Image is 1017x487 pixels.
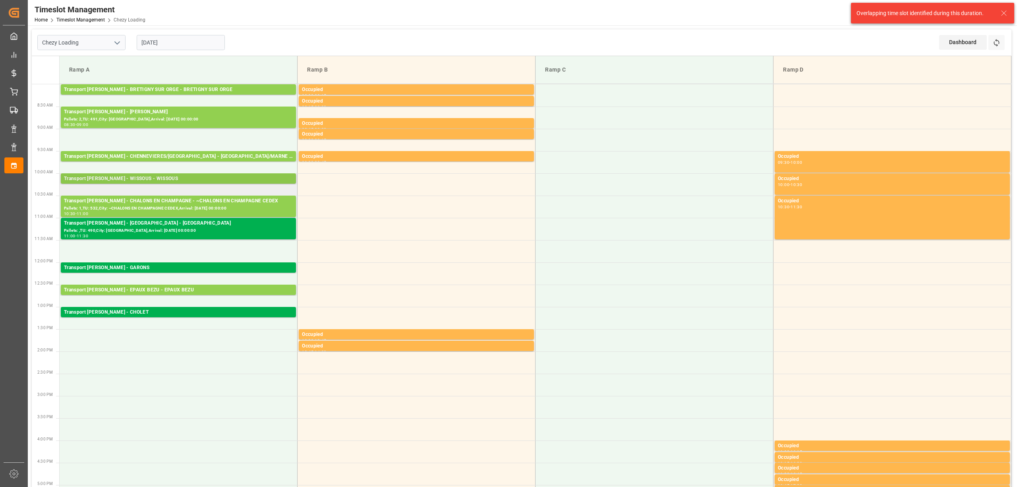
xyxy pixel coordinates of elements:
div: 14:00 [315,350,326,354]
div: 11:00 [64,234,75,238]
span: 11:00 AM [35,214,53,219]
div: - [313,161,315,164]
div: Occupied [302,86,531,94]
div: 13:30 [302,339,313,342]
div: Occupied [302,331,531,339]
div: Transport [PERSON_NAME] - [PERSON_NAME] [64,108,293,116]
div: Pallets: ,TU: 32,City: [GEOGRAPHIC_DATA],Arrival: [DATE] 00:00:00 [64,94,293,101]
span: 4:30 PM [37,459,53,464]
div: 10:30 [64,212,75,215]
div: Occupied [778,197,1007,205]
div: Pallets: ,TU: 490,City: [GEOGRAPHIC_DATA],Arrival: [DATE] 00:00:00 [64,227,293,234]
div: Occupied [302,153,531,161]
div: Ramp A [66,62,291,77]
div: - [789,183,791,186]
span: 10:00 AM [35,170,53,174]
span: 3:00 PM [37,392,53,397]
div: Transport [PERSON_NAME] - CHOLET [64,308,293,316]
span: 8:30 AM [37,103,53,107]
span: 10:30 AM [35,192,53,196]
div: - [313,339,315,342]
button: open menu [111,37,123,49]
div: 16:30 [778,472,789,476]
div: 16:15 [778,462,789,465]
div: 11:30 [791,205,802,209]
div: 16:15 [791,450,802,454]
div: Pallets: 3,TU: 154,City: WISSOUS,Arrival: [DATE] 00:00:00 [64,183,293,190]
div: Occupied [778,442,1007,450]
span: 9:30 AM [37,147,53,152]
div: 10:30 [791,183,802,186]
div: - [75,234,77,238]
span: 2:00 PM [37,348,53,352]
div: 11:00 [77,212,88,215]
div: 11:30 [77,234,88,238]
span: 12:30 PM [35,281,53,285]
div: Pallets: 2,TU: 491,City: [GEOGRAPHIC_DATA],Arrival: [DATE] 00:00:00 [64,116,293,123]
div: - [75,123,77,126]
div: 13:45 [302,350,313,354]
div: Ramp C [542,62,767,77]
span: 4:00 PM [37,437,53,441]
div: 09:00 [302,138,313,142]
div: 16:45 [791,472,802,476]
div: - [789,205,791,209]
span: 5:00 PM [37,481,53,486]
div: Pallets: 1,TU: 532,City: ~CHALONS EN CHAMPAGNE CEDEX,Arrival: [DATE] 00:00:00 [64,205,293,212]
span: 12:00 PM [35,259,53,263]
div: Transport [PERSON_NAME] - CHENNEVIERES/[GEOGRAPHIC_DATA] - [GEOGRAPHIC_DATA]/MARNE CEDEX [64,153,293,161]
span: 3:30 PM [37,415,53,419]
div: 16:00 [778,450,789,454]
div: Pallets: 12,TU: 200,City: [GEOGRAPHIC_DATA]/MARNE CEDEX,Arrival: [DATE] 00:00:00 [64,161,293,167]
div: 10:30 [778,205,789,209]
div: Overlapping time slot identified during this duration. [857,9,993,17]
div: 13:45 [315,339,326,342]
div: Pallets: 11,TU: 739,City: [GEOGRAPHIC_DATA],Arrival: [DATE] 00:00:00 [64,272,293,279]
div: 08:30 [315,105,326,109]
div: Pallets: 24,TU: 1123,City: EPAUX BEZU,Arrival: [DATE] 00:00:00 [64,294,293,301]
div: 08:15 [315,94,326,97]
div: 08:45 [302,128,313,131]
div: 09:15 [315,138,326,142]
div: Transport [PERSON_NAME] - WISSOUS - WISSOUS [64,175,293,183]
div: - [313,94,315,97]
a: Home [35,17,48,23]
div: Transport [PERSON_NAME] - [GEOGRAPHIC_DATA] - [GEOGRAPHIC_DATA] [64,219,293,227]
div: 09:00 [315,128,326,131]
span: 11:30 AM [35,237,53,241]
div: Ramp D [780,62,1005,77]
div: Occupied [778,476,1007,484]
a: Timeslot Management [56,17,105,23]
div: Timeslot Management [35,4,145,16]
div: Transport [PERSON_NAME] - EPAUX BEZU - EPAUX BEZU [64,286,293,294]
div: 09:30 [302,161,313,164]
div: - [313,138,315,142]
div: - [789,161,791,164]
div: 10:00 [778,183,789,186]
div: Transport [PERSON_NAME] - BRETIGNY SUR ORGE - BRETIGNY SUR ORGE [64,86,293,94]
div: Ramp B [304,62,529,77]
div: Transport [PERSON_NAME] - GARONS [64,264,293,272]
div: Occupied [778,153,1007,161]
span: 2:30 PM [37,370,53,374]
div: Occupied [778,454,1007,462]
div: 16:30 [791,462,802,465]
div: - [313,350,315,354]
div: Transport [PERSON_NAME] - CHALONS EN CHAMPAGNE - ~CHALONS EN CHAMPAGNE CEDEX [64,197,293,205]
span: 1:30 PM [37,326,53,330]
div: Occupied [778,464,1007,472]
div: Occupied [302,130,531,138]
div: 09:45 [315,161,326,164]
div: 08:00 [302,94,313,97]
div: Occupied [302,342,531,350]
div: Occupied [302,97,531,105]
input: Type to search/select [37,35,126,50]
div: - [75,212,77,215]
div: Occupied [302,120,531,128]
div: 08:15 [302,105,313,109]
div: - [789,472,791,476]
div: 09:30 [778,161,789,164]
div: 08:30 [64,123,75,126]
div: Occupied [778,175,1007,183]
div: 10:00 [791,161,802,164]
